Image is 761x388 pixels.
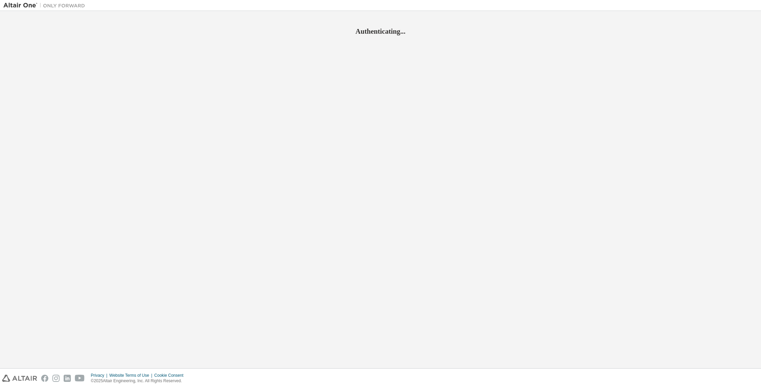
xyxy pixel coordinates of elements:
img: Altair One [3,2,88,9]
img: linkedin.svg [64,375,71,382]
div: Cookie Consent [154,373,187,378]
img: instagram.svg [52,375,60,382]
h2: Authenticating... [3,27,758,36]
p: © 2025 Altair Engineering, Inc. All Rights Reserved. [91,378,188,384]
div: Privacy [91,373,109,378]
div: Website Terms of Use [109,373,154,378]
img: altair_logo.svg [2,375,37,382]
img: facebook.svg [41,375,48,382]
img: youtube.svg [75,375,85,382]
